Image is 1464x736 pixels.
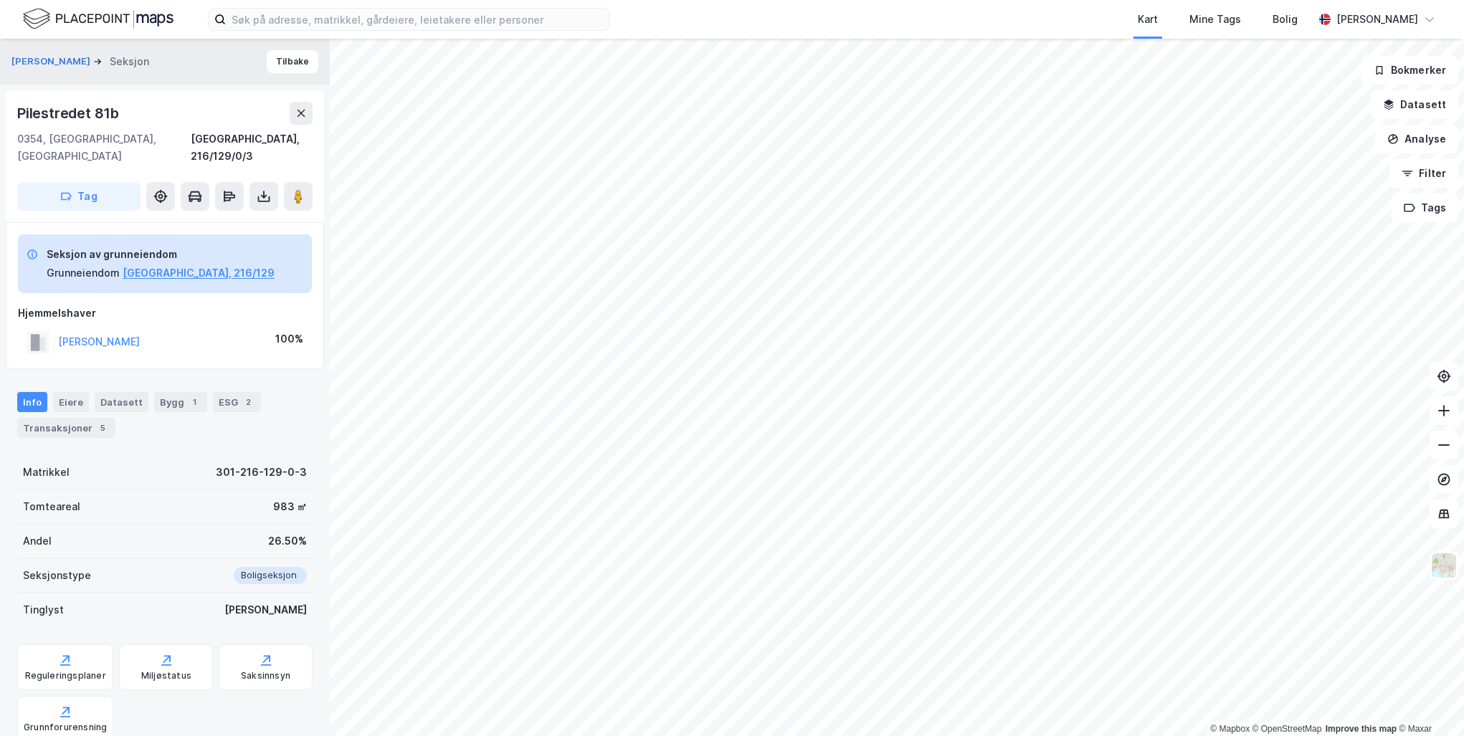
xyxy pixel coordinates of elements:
[95,392,148,412] div: Datasett
[154,392,207,412] div: Bygg
[95,421,110,435] div: 5
[1392,193,1458,222] button: Tags
[25,670,106,682] div: Reguleringsplaner
[1336,11,1418,28] div: [PERSON_NAME]
[1430,552,1458,579] img: Z
[23,601,64,618] div: Tinglyst
[1326,724,1397,734] a: Improve this map
[17,418,115,438] div: Transaksjoner
[123,264,275,282] button: [GEOGRAPHIC_DATA], 216/129
[241,670,290,682] div: Saksinnsyn
[18,305,312,322] div: Hjemmelshaver
[1361,56,1458,85] button: Bokmerker
[275,330,303,348] div: 100%
[1138,11,1158,28] div: Kart
[17,102,122,125] div: Pilestredet 81b
[1389,159,1458,188] button: Filter
[1189,11,1241,28] div: Mine Tags
[47,264,120,282] div: Grunneiendom
[110,53,149,70] div: Seksjon
[1253,724,1322,734] a: OpenStreetMap
[17,130,191,165] div: 0354, [GEOGRAPHIC_DATA], [GEOGRAPHIC_DATA]
[216,464,307,481] div: 301-216-129-0-3
[267,50,318,73] button: Tilbake
[11,54,93,69] button: [PERSON_NAME]
[24,722,107,733] div: Grunnforurensning
[17,392,47,412] div: Info
[213,392,261,412] div: ESG
[141,670,191,682] div: Miljøstatus
[226,9,609,30] input: Søk på adresse, matrikkel, gårdeiere, leietakere eller personer
[1375,125,1458,153] button: Analyse
[1392,667,1464,736] div: Kontrollprogram for chat
[23,498,80,515] div: Tomteareal
[187,395,201,409] div: 1
[191,130,313,165] div: [GEOGRAPHIC_DATA], 216/129/0/3
[1392,667,1464,736] iframe: Chat Widget
[224,601,307,618] div: [PERSON_NAME]
[1273,11,1298,28] div: Bolig
[273,498,307,515] div: 983 ㎡
[17,182,141,211] button: Tag
[268,532,307,550] div: 26.50%
[23,532,52,550] div: Andel
[1371,90,1458,119] button: Datasett
[53,392,89,412] div: Eiere
[241,395,255,409] div: 2
[23,6,174,32] img: logo.f888ab2527a4732fd821a326f86c7f29.svg
[47,246,275,263] div: Seksjon av grunneiendom
[23,464,70,481] div: Matrikkel
[23,567,91,584] div: Seksjonstype
[1210,724,1250,734] a: Mapbox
